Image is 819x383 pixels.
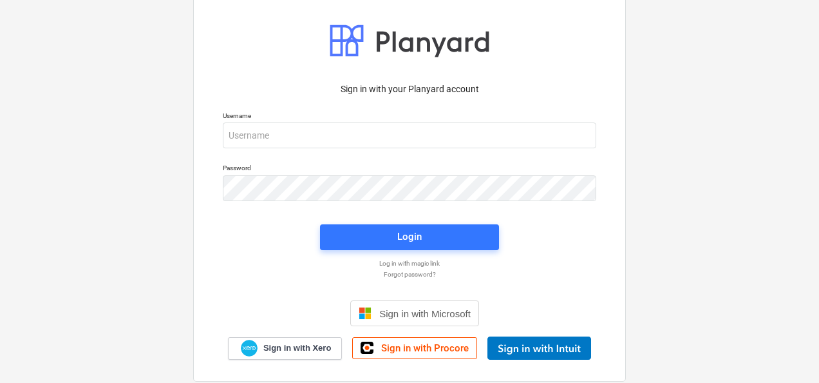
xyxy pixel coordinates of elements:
a: Sign in with Procore [352,337,477,359]
img: Microsoft logo [359,307,372,320]
p: Password [223,164,596,175]
a: Forgot password? [216,270,603,279]
span: Sign in with Microsoft [379,308,471,319]
div: Login [397,228,422,245]
img: Xero logo [241,340,258,357]
input: Username [223,123,596,148]
p: Sign in with your Planyard account [223,83,596,96]
span: Sign in with Xero [263,342,331,354]
a: Log in with magic link [216,259,603,268]
a: Sign in with Xero [228,337,343,360]
button: Login [320,224,499,250]
p: Username [223,112,596,123]
span: Sign in with Procore [381,342,469,354]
